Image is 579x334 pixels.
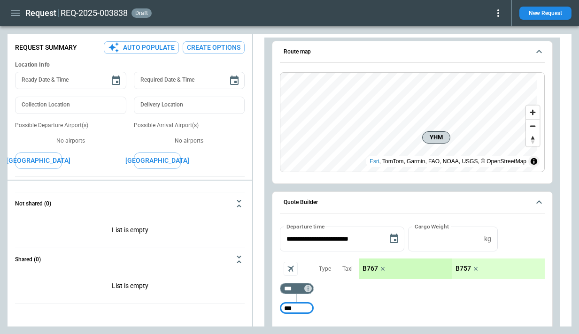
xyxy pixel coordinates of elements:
p: kg [484,235,491,243]
span: draft [133,10,150,16]
button: Quote Builder [280,192,545,213]
div: Not shared (0) [15,271,245,304]
p: Taxi [342,265,353,273]
button: Choose date [225,71,244,90]
span: Aircraft selection [284,262,298,276]
h6: Shared (0) [15,257,41,263]
p: B767 [363,265,378,273]
p: Possible Departure Airport(s) [15,121,126,129]
p: List is empty [15,215,245,248]
summary: Toggle attribution [528,156,540,167]
h6: Route map [284,49,311,55]
button: Route map [280,41,545,63]
p: List is empty [15,271,245,304]
div: Not shared (0) [15,215,245,248]
button: Choose date, selected date is Sep 16, 2025 [385,229,403,248]
button: Not shared (0) [15,192,245,215]
h1: Request [25,8,56,19]
p: No airports [134,137,245,145]
canvas: Map [280,73,537,172]
h6: Quote Builder [284,199,318,205]
h2: REQ-2025-003838 [61,8,128,19]
p: No airports [15,137,126,145]
a: Esri [370,158,379,165]
button: Create Options [183,41,245,54]
div: Route map [280,72,545,173]
button: Choose date [107,71,125,90]
button: Shared (0) [15,248,245,271]
button: [GEOGRAPHIC_DATA] [134,152,181,169]
button: Auto Populate [104,41,179,54]
div: Too short [280,283,314,294]
button: [GEOGRAPHIC_DATA] [15,152,62,169]
p: B757 [455,265,471,273]
span: YHM [426,133,446,142]
p: Request Summary [15,44,77,52]
div: , TomTom, Garmin, FAO, NOAA, USGS, © OpenStreetMap [370,157,526,166]
h6: Not shared (0) [15,201,51,207]
button: New Request [519,7,571,20]
p: Type [319,265,331,273]
label: Cargo Weight [415,222,449,230]
button: Zoom in [526,106,540,119]
div: scrollable content [359,258,545,279]
label: Departure time [286,222,325,230]
h6: Location Info [15,61,245,68]
p: Possible Arrival Airport(s) [134,121,245,129]
button: Reset bearing to north [526,133,540,146]
button: Zoom out [526,119,540,133]
div: Quote Builder [280,227,545,319]
div: Too short [280,303,314,314]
